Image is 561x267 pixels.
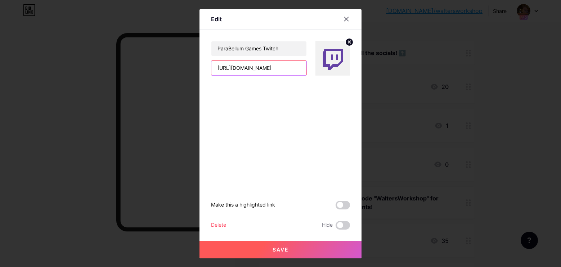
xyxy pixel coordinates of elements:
input: URL [211,61,306,75]
div: Make this a highlighted link [211,201,275,209]
span: Hide [322,221,333,230]
div: Edit [211,15,222,23]
div: Delete [211,221,226,230]
span: Save [273,246,289,253]
input: Title [211,41,306,56]
button: Save [199,241,362,258]
img: link_thumbnail [315,41,350,76]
